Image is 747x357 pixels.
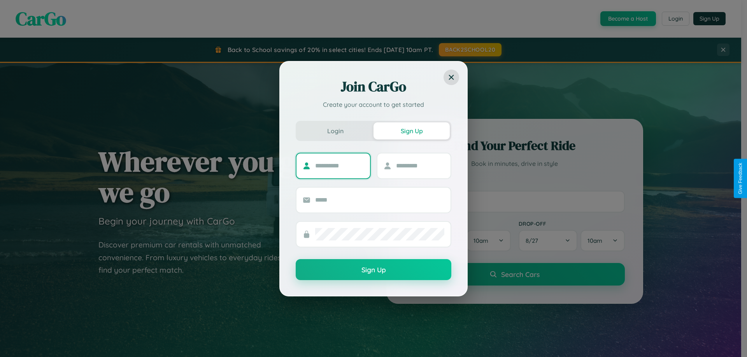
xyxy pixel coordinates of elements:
[296,100,451,109] p: Create your account to get started
[296,77,451,96] h2: Join CarGo
[297,122,373,139] button: Login
[373,122,450,139] button: Sign Up
[296,259,451,280] button: Sign Up
[738,163,743,194] div: Give Feedback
